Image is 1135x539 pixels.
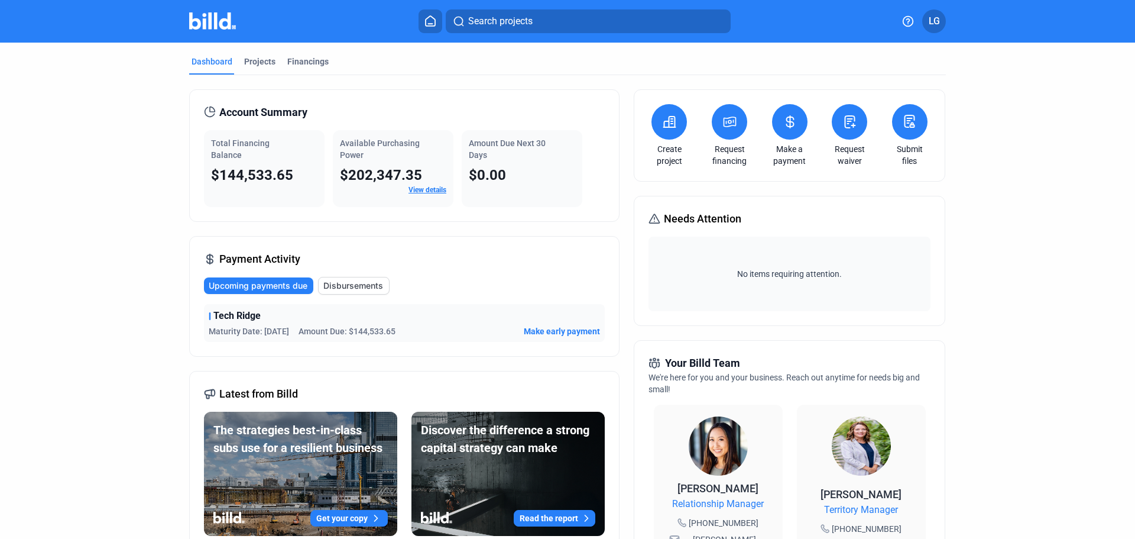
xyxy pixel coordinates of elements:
[340,167,422,183] span: $202,347.35
[219,104,307,121] span: Account Summary
[469,138,546,160] span: Amount Due Next 30 Days
[213,421,388,457] div: The strategies best-in-class subs use for a resilient business
[340,138,420,160] span: Available Purchasing Power
[211,167,293,183] span: $144,533.65
[204,277,313,294] button: Upcoming payments due
[769,143,810,167] a: Make a payment
[653,268,925,280] span: No items requiring attention.
[219,251,300,267] span: Payment Activity
[211,138,270,160] span: Total Financing Balance
[832,523,901,535] span: [PHONE_NUMBER]
[929,14,940,28] span: LG
[672,497,764,511] span: Relationship Manager
[421,421,595,457] div: Discover the difference a strong capital strategy can make
[689,417,748,476] img: Relationship Manager
[189,12,236,30] img: Billd Company Logo
[209,325,289,337] span: Maturity Date: [DATE]
[824,503,898,517] span: Territory Manager
[829,143,870,167] a: Request waiver
[408,186,446,194] a: View details
[219,386,298,402] span: Latest from Billd
[889,143,930,167] a: Submit files
[524,325,600,337] button: Make early payment
[821,488,901,501] span: [PERSON_NAME]
[689,517,758,529] span: [PHONE_NUMBER]
[648,373,920,394] span: We're here for you and your business. Reach out anytime for needs big and small!
[213,309,261,323] span: Tech Ridge
[468,14,533,28] span: Search projects
[665,355,740,372] span: Your Billd Team
[832,417,891,476] img: Territory Manager
[323,280,383,292] span: Disbursements
[446,9,731,33] button: Search projects
[287,56,329,67] div: Financings
[244,56,275,67] div: Projects
[192,56,232,67] div: Dashboard
[209,280,307,292] span: Upcoming payments due
[664,211,741,227] span: Needs Attention
[677,482,758,495] span: [PERSON_NAME]
[709,143,750,167] a: Request financing
[469,167,506,183] span: $0.00
[648,143,690,167] a: Create project
[922,9,946,33] button: LG
[514,510,595,527] button: Read the report
[310,510,388,527] button: Get your copy
[318,277,390,295] button: Disbursements
[299,325,395,337] span: Amount Due: $144,533.65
